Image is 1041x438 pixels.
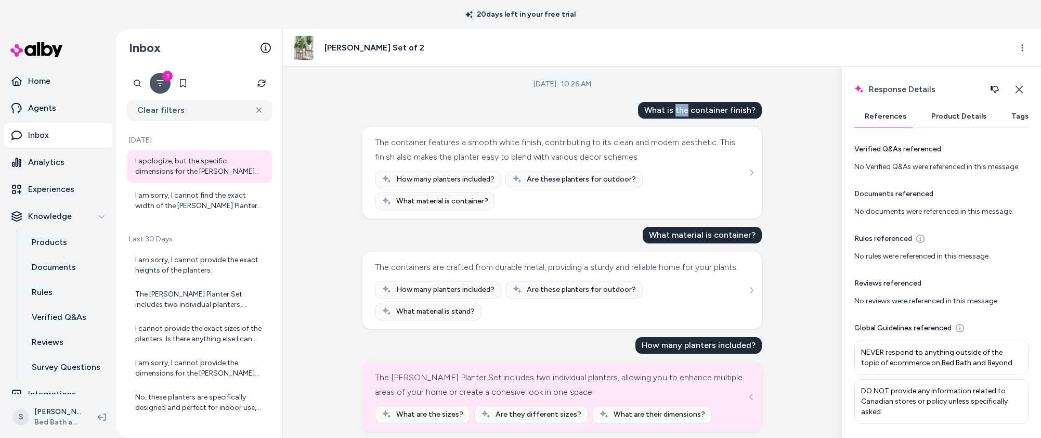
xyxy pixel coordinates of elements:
[643,227,762,243] div: What material is container?
[854,234,912,244] p: Rules referenced
[28,102,56,114] p: Agents
[135,289,266,310] div: The [PERSON_NAME] Planter Set includes two individual planters, allowing you to enhance multiple ...
[129,40,161,56] h2: Inbox
[127,234,272,244] p: Last 30 Days
[21,355,112,380] a: Survey Questions
[21,230,112,255] a: Products
[32,236,67,249] p: Products
[745,166,758,179] button: See more
[127,352,272,385] a: I am sorry, I cannot provide the dimensions for the [PERSON_NAME] Planter Set of 2. Is there anyt...
[21,255,112,280] a: Documents
[28,388,76,401] p: Integrations
[614,409,705,420] span: What are their dimensions?
[127,386,272,419] a: No, these planters are specifically designed and perfect for indoor use, helping you elevate the ...
[861,386,1022,417] p: DO NOT provide any information related to Canadian stores or policy unless specifically asked.
[135,392,266,413] div: No, these planters are specifically designed and perfect for indoor use, helping you elevate the ...
[21,330,112,355] a: Reviews
[135,156,266,177] div: I apologize, but the specific dimensions for the [PERSON_NAME] Planter Set of 2 are not available...
[854,323,952,333] p: Global Guidelines referenced
[854,207,1029,217] div: No documents were referenced in this message.
[854,144,941,154] p: Verified Q&As referenced
[1001,106,1039,127] button: Tags
[921,106,997,127] button: Product Details
[28,183,74,196] p: Experiences
[4,123,112,148] a: Inbox
[28,210,72,223] p: Knowledge
[135,358,266,379] div: I am sorry, I cannot provide the dimensions for the [PERSON_NAME] Planter Set of 2. Is there anyt...
[459,9,582,20] p: 20 days left in your free trial
[28,129,49,141] p: Inbox
[861,347,1022,368] p: NEVER respond to anything outside of the topic of ecommerce on Bed Bath and Beyond
[396,306,475,317] span: What material is stand?
[127,150,272,183] a: I apologize, but the specific dimensions for the [PERSON_NAME] Planter Set of 2 are not available...
[854,296,1029,306] div: No reviews were referenced in this message.
[135,255,266,276] div: I am sorry, I cannot provide the exact heights of the planters.
[162,71,173,81] div: 1
[12,409,29,426] span: S
[4,69,112,94] a: Home
[533,79,591,89] div: [DATE] · 10:26 AM
[127,283,272,316] a: The [PERSON_NAME] Planter Set includes two individual planters, allowing you to enhance multiple ...
[28,156,64,169] p: Analytics
[21,305,112,330] a: Verified Q&As
[396,196,488,207] span: What material is container?
[638,102,762,119] div: What is the container finish?
[150,73,171,94] button: Filter
[527,285,636,295] span: Are these planters for outdoor?
[135,190,266,211] div: I am sorry, I cannot find the exact width of the [PERSON_NAME] Planter Set of 2 in the product de...
[854,278,921,289] p: Reviews referenced
[127,317,272,351] a: I cannot provide the exact sizes of the planters. Is there anything else I can help you with rega...
[745,284,758,297] button: See more
[4,177,112,202] a: Experiences
[854,251,1029,262] div: No rules were referenced in this message.
[375,370,747,400] div: The [PERSON_NAME] Planter Set includes two individual planters, allowing you to enhance multiple ...
[32,336,63,349] p: Reviews
[34,417,81,428] span: Bed Bath and Beyond
[396,285,495,295] span: How many planters included?
[28,75,50,87] p: Home
[396,409,463,420] span: What are the sizes?
[127,249,272,282] a: I am sorry, I cannot provide the exact heights of the planters.
[10,42,62,57] img: alby Logo
[324,42,424,54] h3: [PERSON_NAME] Set of 2
[32,361,100,373] p: Survey Questions
[375,135,747,164] div: The container features a smooth white finish, contributing to its clean and modern aesthetic. Thi...
[854,162,1029,172] div: No Verified Q&As were referenced in this message.
[854,189,933,199] p: Documents referenced
[4,96,112,121] a: Agents
[32,261,76,274] p: Documents
[21,280,112,305] a: Rules
[635,337,762,354] div: How many planters included?
[854,106,917,127] button: References
[396,174,495,185] span: How many planters included?
[135,324,266,344] div: I cannot provide the exact sizes of the planters. Is there anything else I can help you with rega...
[127,135,272,146] p: [DATE]
[854,79,1005,100] h2: Response Details
[6,401,89,434] button: S[PERSON_NAME]Bed Bath and Beyond
[4,382,112,407] a: Integrations
[292,36,316,60] img: Dorcey-Planter-Set-of-2.jpg
[375,260,738,275] div: The containers are crafted from durable metal, providing a sturdy and reliable home for your plants.
[4,204,112,229] button: Knowledge
[32,286,53,299] p: Rules
[496,409,581,420] span: Are they different sizes?
[34,407,81,417] p: [PERSON_NAME]
[4,150,112,175] a: Analytics
[32,311,86,324] p: Verified Q&As
[527,174,636,185] span: Are these planters for outdoor?
[745,391,758,403] button: See more
[127,100,272,121] button: Clear filters
[251,73,272,94] button: Refresh
[127,184,272,217] a: I am sorry, I cannot find the exact width of the [PERSON_NAME] Planter Set of 2 in the product de...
